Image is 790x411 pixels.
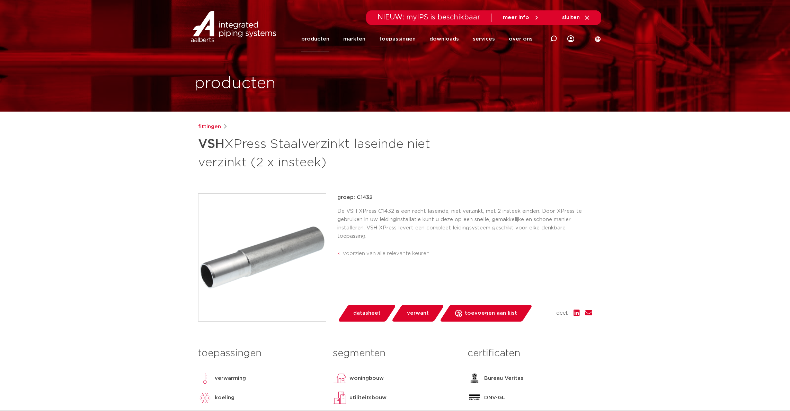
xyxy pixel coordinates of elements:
span: toevoegen aan lijst [465,308,517,319]
img: Product Image for VSH XPress Staalverzinkt laseinde niet verzinkt (2 x insteek) [198,194,326,321]
a: downloads [429,26,459,52]
img: Bureau Veritas [468,371,481,385]
img: verwarming [198,371,212,385]
p: utiliteitsbouw [349,394,387,402]
p: groep: C1432 [337,193,592,202]
p: koeling [215,394,234,402]
a: producten [301,26,329,52]
img: utiliteitsbouw [333,391,347,405]
span: NIEUW: myIPS is beschikbaar [378,14,480,21]
a: over ons [509,26,533,52]
h1: producten [194,72,276,95]
h3: certificaten [468,347,592,360]
a: verwant [391,305,444,322]
a: sluiten [562,15,590,21]
nav: Menu [301,26,533,52]
li: voorzien van alle relevante keuren [343,248,592,259]
strong: VSH [198,138,224,150]
h3: segmenten [333,347,457,360]
span: sluiten [562,15,580,20]
h3: toepassingen [198,347,322,360]
span: meer info [503,15,529,20]
a: meer info [503,15,540,21]
a: fittingen [198,123,221,131]
a: datasheet [337,305,396,322]
span: deel: [556,309,568,317]
span: datasheet [353,308,381,319]
p: woningbouw [349,374,384,383]
a: services [473,26,495,52]
img: koeling [198,391,212,405]
p: DNV-GL [484,394,505,402]
a: toepassingen [379,26,416,52]
p: verwarming [215,374,246,383]
h1: XPress Staalverzinkt laseinde niet verzinkt (2 x insteek) [198,134,458,171]
img: DNV-GL [468,391,481,405]
p: Bureau Veritas [484,374,523,383]
span: verwant [407,308,429,319]
p: De VSH XPress C1432 is een recht laseinde, niet verzinkt, met 2 insteek einden. Door XPress te ge... [337,207,592,241]
a: markten [343,26,365,52]
img: woningbouw [333,371,347,385]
